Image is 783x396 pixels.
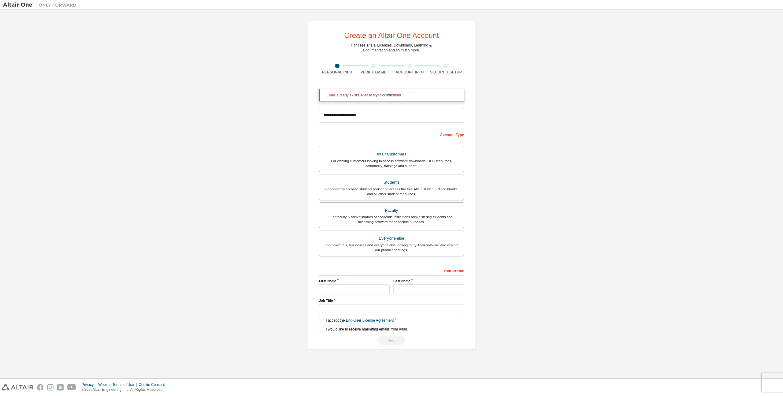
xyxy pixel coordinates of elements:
div: For currently enrolled students looking to access the free Altair Student Edition bundle and all ... [323,187,460,196]
img: linkedin.svg [57,384,64,390]
img: facebook.svg [37,384,43,390]
div: For faculty & administrators of academic institutions administering students and accessing softwa... [323,215,460,224]
div: Everyone else [323,234,460,243]
div: Website Terms of Use [98,382,139,387]
img: instagram.svg [47,384,54,390]
a: End-User License Agreement [346,318,394,323]
div: For individuals, businesses and everyone else looking to try Altair software and explore our prod... [323,243,460,252]
div: Your Profile [319,266,464,275]
label: Last Name [393,278,464,283]
label: First Name [319,278,390,283]
a: login [381,93,389,97]
div: Students [323,178,460,187]
div: Security Setup [428,70,464,75]
div: For existing customers looking to access software downloads, HPC resources, community, trainings ... [323,159,460,168]
div: Faculty [323,206,460,215]
img: youtube.svg [67,384,76,390]
div: For Free Trials, Licenses, Downloads, Learning & Documentation and so much more. [351,43,432,53]
img: altair_logo.svg [2,384,33,390]
p: © 2025 Altair Engineering, Inc. All Rights Reserved. [82,387,169,392]
label: I would like to receive marketing emails from Altair [319,327,407,332]
div: Email already exists. Please try to instead. [326,93,459,98]
div: Privacy [82,382,98,387]
label: Job Title [319,298,464,303]
div: Account Info [391,70,428,75]
img: Altair One [3,2,80,8]
div: Email already exists [319,336,464,345]
div: Cookie Consent [139,382,168,387]
div: Account Type [319,129,464,139]
div: Altair Customers [323,150,460,159]
label: I accept the [319,318,394,323]
div: Create an Altair One Account [344,32,439,39]
div: Personal Info [319,70,355,75]
div: Verify Email [355,70,392,75]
